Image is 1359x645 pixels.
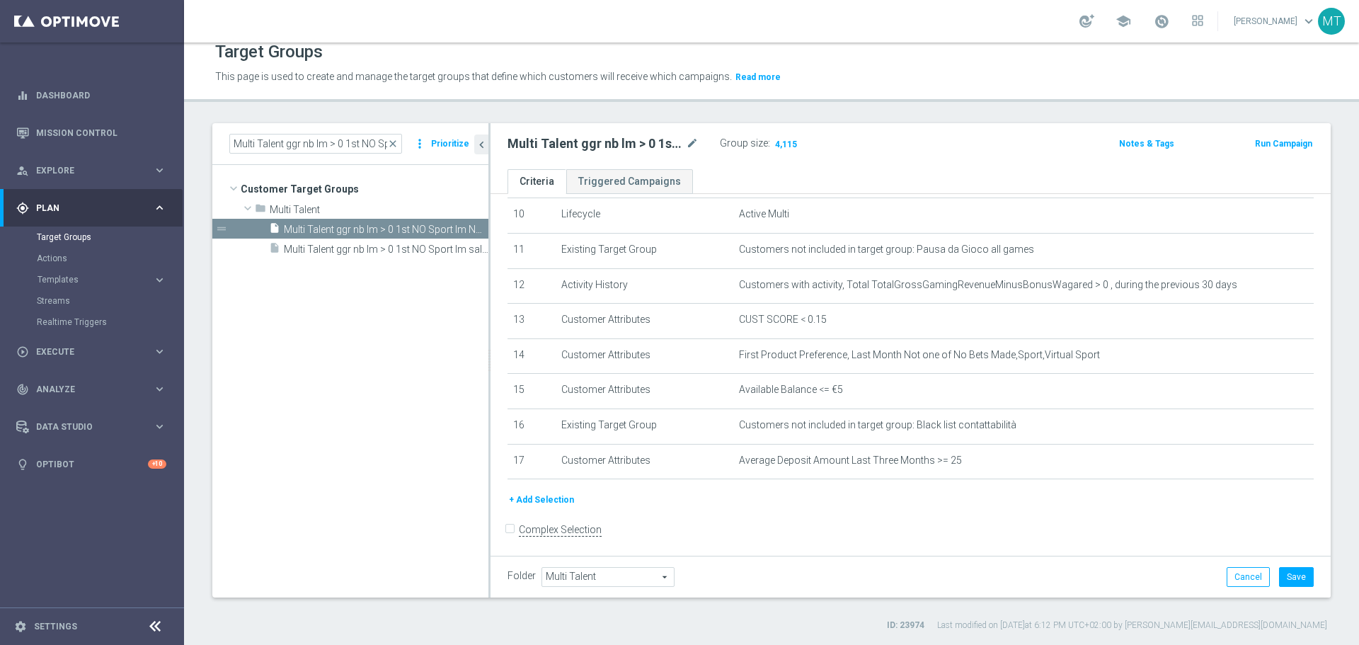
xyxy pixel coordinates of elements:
label: ID: 23974 [887,620,924,632]
div: Realtime Triggers [37,312,183,333]
i: mode_edit [686,135,699,152]
span: Multi Talent [270,204,488,216]
a: Target Groups [37,232,147,243]
button: Data Studio keyboard_arrow_right [16,421,167,433]
span: CUST SCORE < 0.15 [739,314,827,326]
button: + Add Selection [508,492,575,508]
span: Customers not included in target group: Pausa da Gioco all games [739,244,1034,256]
i: keyboard_arrow_right [153,201,166,215]
span: Multi Talent ggr nb lm &gt; 0 1st NO Sport lm NO saldo [284,224,488,236]
div: track_changes Analyze keyboard_arrow_right [16,384,167,395]
td: Customer Attributes [556,374,733,409]
span: Multi Talent ggr nb lm &gt; 0 1st NO Sport lm saldo [284,244,488,256]
td: Lifecycle [556,198,733,234]
td: 11 [508,233,556,268]
span: Available Balance <= €5 [739,384,843,396]
i: keyboard_arrow_right [153,420,166,433]
td: 16 [508,409,556,444]
span: Customers with activity, Total TotalGrossGamingRevenueMinusBonusWagared > 0 , during the previous... [739,279,1237,291]
i: play_circle_outline [16,346,29,358]
span: Data Studio [36,423,153,431]
button: equalizer Dashboard [16,90,167,101]
i: more_vert [413,134,427,154]
i: keyboard_arrow_right [153,164,166,177]
input: Quick find group or folder [229,134,402,154]
div: Target Groups [37,227,183,248]
td: 12 [508,268,556,304]
label: : [768,137,770,149]
label: Folder [508,570,536,582]
span: 4,115 [774,139,798,152]
button: Notes & Tags [1118,136,1176,152]
td: Activity History [556,268,733,304]
i: keyboard_arrow_right [153,382,166,396]
div: Templates [38,275,153,284]
a: Triggered Campaigns [566,169,693,194]
a: Actions [37,253,147,264]
td: 15 [508,374,556,409]
i: folder [255,202,266,219]
a: Settings [34,622,77,631]
div: Explore [16,164,153,177]
div: Data Studio [16,421,153,433]
td: 10 [508,198,556,234]
i: keyboard_arrow_right [153,273,166,287]
button: Read more [734,69,782,85]
td: 13 [508,304,556,339]
span: This page is used to create and manage the target groups that define which customers will receive... [215,71,732,82]
td: 14 [508,338,556,374]
button: Templates keyboard_arrow_right [37,274,167,285]
button: chevron_left [474,135,488,154]
div: Execute [16,346,153,358]
button: Save [1279,567,1314,587]
div: +10 [148,460,166,469]
label: Complex Selection [519,523,602,537]
span: Active Multi [739,208,789,220]
span: Customers not included in target group: Black list contattabilità [739,419,1016,431]
a: Dashboard [36,76,166,114]
button: gps_fixed Plan keyboard_arrow_right [16,202,167,214]
button: Run Campaign [1254,136,1314,152]
span: First Product Preference, Last Month Not one of No Bets Made,Sport,Virtual Sport [739,349,1100,361]
div: person_search Explore keyboard_arrow_right [16,165,167,176]
a: Optibot [36,445,148,483]
span: Plan [36,204,153,212]
div: Actions [37,248,183,269]
i: equalizer [16,89,29,102]
div: Templates [37,269,183,290]
button: Prioritize [429,135,471,154]
td: Customer Attributes [556,304,733,339]
button: Mission Control [16,127,167,139]
div: lightbulb Optibot +10 [16,459,167,470]
button: Cancel [1227,567,1270,587]
label: Group size [720,137,768,149]
div: Streams [37,290,183,312]
i: keyboard_arrow_right [153,345,166,358]
span: close [387,138,398,149]
td: Customer Attributes [556,338,733,374]
a: Mission Control [36,114,166,152]
i: insert_drive_file [269,222,280,239]
a: [PERSON_NAME]keyboard_arrow_down [1232,11,1318,32]
div: MT [1318,8,1345,35]
a: Criteria [508,169,566,194]
i: gps_fixed [16,202,29,215]
td: Existing Target Group [556,233,733,268]
td: 17 [508,444,556,479]
td: Existing Target Group [556,409,733,444]
span: Execute [36,348,153,356]
span: school [1116,13,1131,29]
i: chevron_left [475,138,488,152]
div: Dashboard [16,76,166,114]
a: Realtime Triggers [37,316,147,328]
div: Mission Control [16,114,166,152]
i: settings [14,620,27,633]
h2: Multi Talent ggr nb lm > 0 1st NO Sport lm NO saldo [508,135,683,152]
div: Plan [16,202,153,215]
button: play_circle_outline Execute keyboard_arrow_right [16,346,167,358]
